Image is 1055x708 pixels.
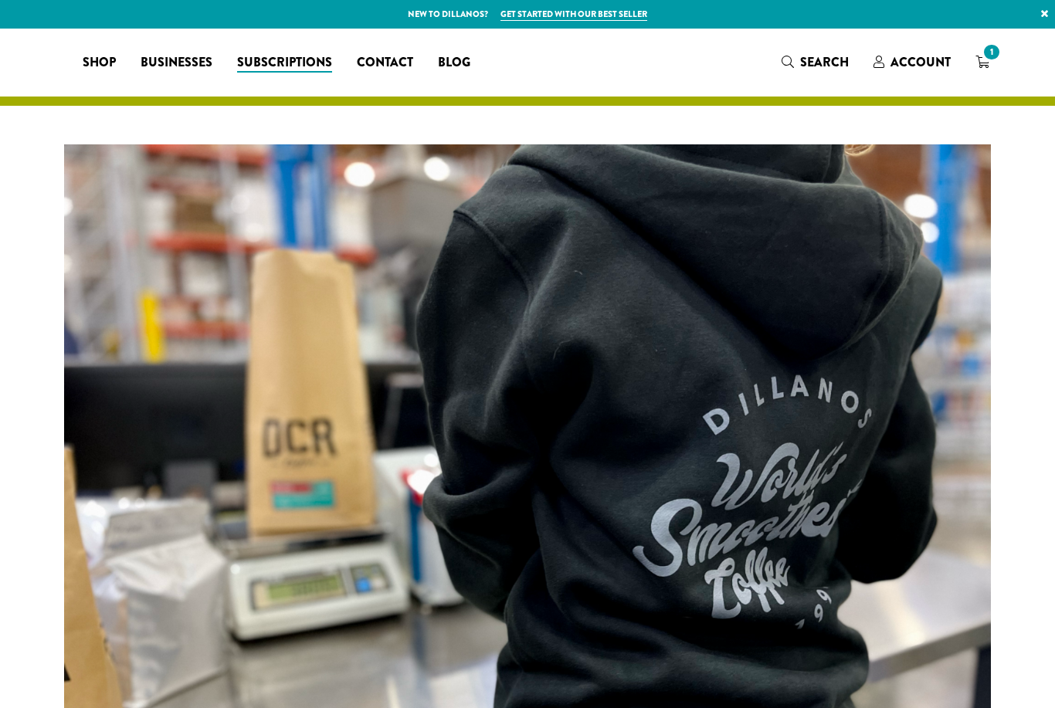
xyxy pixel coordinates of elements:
span: Contact [357,53,413,73]
a: Get started with our best seller [500,8,647,21]
a: Search [769,49,861,75]
a: Shop [70,50,128,75]
span: Search [800,53,849,71]
span: 1 [981,42,1002,63]
span: Account [890,53,951,71]
span: Subscriptions [237,53,332,73]
span: Businesses [141,53,212,73]
span: Blog [438,53,470,73]
span: Shop [83,53,116,73]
